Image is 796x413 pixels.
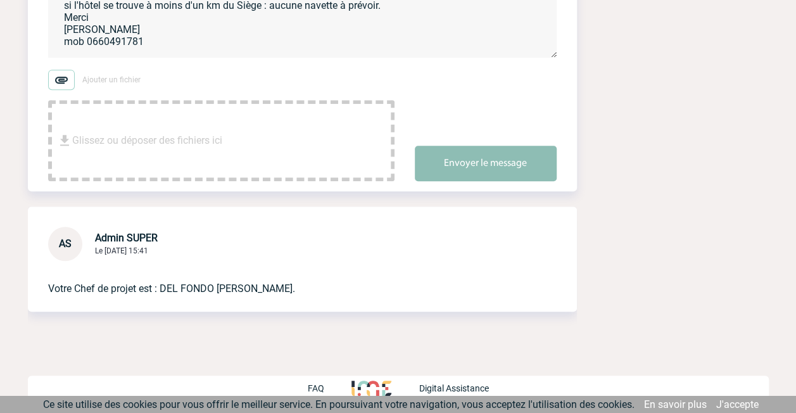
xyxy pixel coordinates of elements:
img: file_download.svg [57,133,72,148]
p: Votre Chef de projet est : DEL FONDO [PERSON_NAME]. [48,261,521,296]
span: Glissez ou déposer des fichiers ici [72,109,222,172]
span: Ajouter un fichier [82,75,141,84]
p: FAQ [307,383,324,393]
a: En savoir plus [644,398,707,410]
span: Admin SUPER [95,232,158,244]
span: Le [DATE] 15:41 [95,246,148,255]
a: J'accepte [716,398,759,410]
img: http://www.idealmeetingsevents.fr/ [351,381,391,396]
span: AS [59,238,72,250]
a: FAQ [307,381,351,393]
span: Ce site utilise des cookies pour vous offrir le meilleur service. En poursuivant votre navigation... [43,398,635,410]
button: Envoyer le message [415,146,557,181]
p: Digital Assistance [419,383,489,393]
